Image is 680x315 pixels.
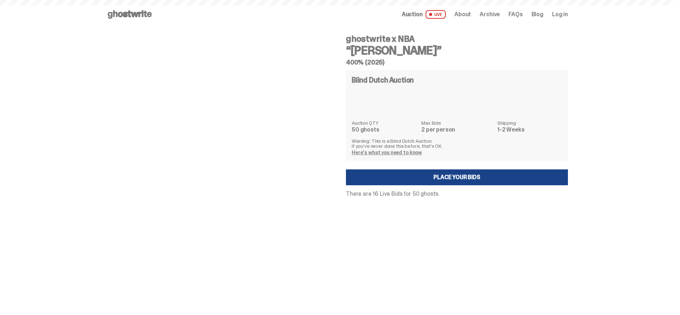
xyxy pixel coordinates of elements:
[352,120,417,125] dt: Auction QTY
[402,10,446,19] a: Auction LIVE
[426,10,446,19] span: LIVE
[346,191,568,197] p: There are 16 Live Bids for 50 ghosts.
[402,12,423,17] span: Auction
[352,149,422,156] a: Here's what you need to know
[352,76,414,84] h4: Blind Dutch Auction
[480,12,500,17] a: Archive
[346,169,568,185] a: Place your Bids
[532,12,543,17] a: Blog
[352,127,417,133] dd: 50 ghosts
[352,138,562,148] p: Warning: This is a Blind Dutch Auction. If you’ve never done this before, that’s OK.
[421,120,493,125] dt: Max Bids
[497,120,562,125] dt: Shipping
[346,45,568,56] h3: “[PERSON_NAME]”
[346,35,568,43] h4: ghostwrite x NBA
[421,127,493,133] dd: 2 per person
[497,127,562,133] dd: 1-2 Weeks
[346,59,568,66] h5: 400% (2025)
[454,12,471,17] a: About
[552,12,568,17] a: Log in
[508,12,523,17] a: FAQs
